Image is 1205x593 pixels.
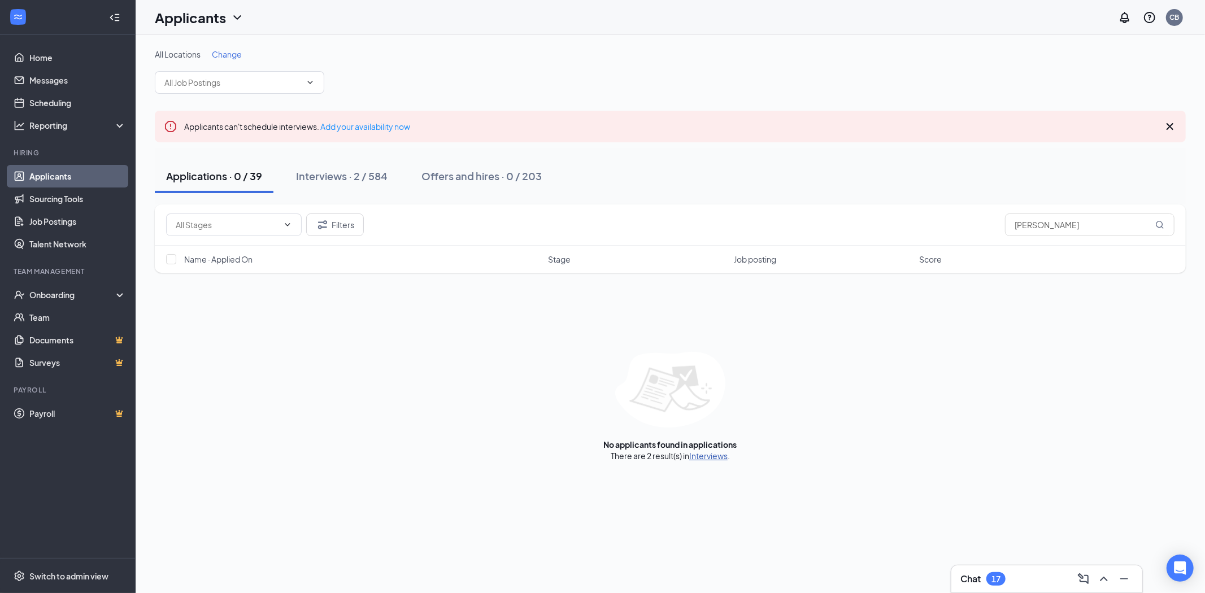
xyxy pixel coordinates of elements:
[29,402,126,425] a: PayrollCrown
[615,352,725,428] img: empty-state
[184,121,410,132] span: Applicants can't schedule interviews.
[604,439,737,450] div: No applicants found in applications
[29,91,126,114] a: Scheduling
[14,148,124,158] div: Hiring
[184,254,253,265] span: Name · Applied On
[1095,570,1113,588] button: ChevronUp
[14,120,25,131] svg: Analysis
[29,69,126,91] a: Messages
[230,11,244,24] svg: ChevronDown
[29,351,126,374] a: SurveysCrown
[29,329,126,351] a: DocumentsCrown
[1005,213,1174,236] input: Search in applications
[919,254,942,265] span: Score
[14,289,25,300] svg: UserCheck
[164,120,177,133] svg: Error
[29,210,126,233] a: Job Postings
[1167,555,1194,582] div: Open Intercom Messenger
[1143,11,1156,24] svg: QuestionInfo
[29,306,126,329] a: Team
[29,233,126,255] a: Talent Network
[164,76,301,89] input: All Job Postings
[316,218,329,232] svg: Filter
[734,254,776,265] span: Job posting
[29,188,126,210] a: Sourcing Tools
[306,78,315,87] svg: ChevronDown
[960,573,981,585] h3: Chat
[296,169,388,183] div: Interviews · 2 / 584
[29,570,108,582] div: Switch to admin view
[421,169,542,183] div: Offers and hires · 0 / 203
[29,46,126,69] a: Home
[14,267,124,276] div: Team Management
[689,451,728,461] a: Interviews
[306,213,364,236] button: Filter Filters
[1163,120,1177,133] svg: Cross
[29,289,116,300] div: Onboarding
[14,385,124,395] div: Payroll
[212,49,242,59] span: Change
[166,169,262,183] div: Applications · 0 / 39
[1155,220,1164,229] svg: MagnifyingGlass
[1097,572,1111,586] svg: ChevronUp
[991,574,1000,584] div: 17
[1115,570,1133,588] button: Minimize
[155,49,201,59] span: All Locations
[176,219,279,231] input: All Stages
[549,254,571,265] span: Stage
[1077,572,1090,586] svg: ComposeMessage
[1117,572,1131,586] svg: Minimize
[283,220,292,229] svg: ChevronDown
[12,11,24,23] svg: WorkstreamLogo
[109,12,120,23] svg: Collapse
[611,450,730,461] div: There are 2 result(s) in .
[320,121,410,132] a: Add your availability now
[29,165,126,188] a: Applicants
[155,8,226,27] h1: Applicants
[1075,570,1093,588] button: ComposeMessage
[29,120,127,131] div: Reporting
[1118,11,1132,24] svg: Notifications
[14,570,25,582] svg: Settings
[1170,12,1180,22] div: CB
